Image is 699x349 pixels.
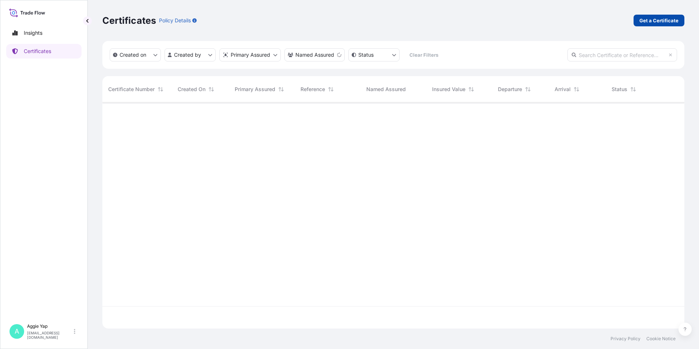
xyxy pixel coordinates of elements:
span: Created On [178,86,205,93]
span: Reference [301,86,325,93]
button: distributor Filter options [219,48,281,61]
p: Aggie Yap [27,323,72,329]
span: Status [612,86,627,93]
button: Sort [467,85,476,94]
p: Created by [174,51,201,59]
a: Insights [6,26,82,40]
p: Named Assured [295,51,334,59]
p: Primary Assured [231,51,270,59]
span: Insured Value [432,86,465,93]
span: Certificate Number [108,86,155,93]
button: Sort [572,85,581,94]
p: Policy Details [159,17,191,24]
p: Created on [120,51,146,59]
p: Clear Filters [409,51,438,59]
button: Clear Filters [403,49,444,61]
button: Sort [277,85,286,94]
p: Get a Certificate [639,17,679,24]
p: Status [358,51,374,59]
button: Sort [156,85,165,94]
p: [EMAIL_ADDRESS][DOMAIN_NAME] [27,331,72,339]
span: Primary Assured [235,86,275,93]
a: Privacy Policy [611,336,641,342]
span: Named Assured [366,86,406,93]
span: A [15,328,19,335]
button: Sort [207,85,216,94]
button: createdOn Filter options [110,48,161,61]
p: Certificates [24,48,51,55]
button: Sort [629,85,638,94]
a: Get a Certificate [634,15,684,26]
button: cargoOwner Filter options [284,48,345,61]
button: createdBy Filter options [165,48,216,61]
input: Search Certificate or Reference... [567,48,677,61]
button: Sort [326,85,335,94]
a: Certificates [6,44,82,59]
p: Insights [24,29,42,37]
button: Sort [524,85,532,94]
span: Arrival [555,86,571,93]
a: Cookie Notice [646,336,676,342]
span: Departure [498,86,522,93]
p: Certificates [102,15,156,26]
button: certificateStatus Filter options [348,48,400,61]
